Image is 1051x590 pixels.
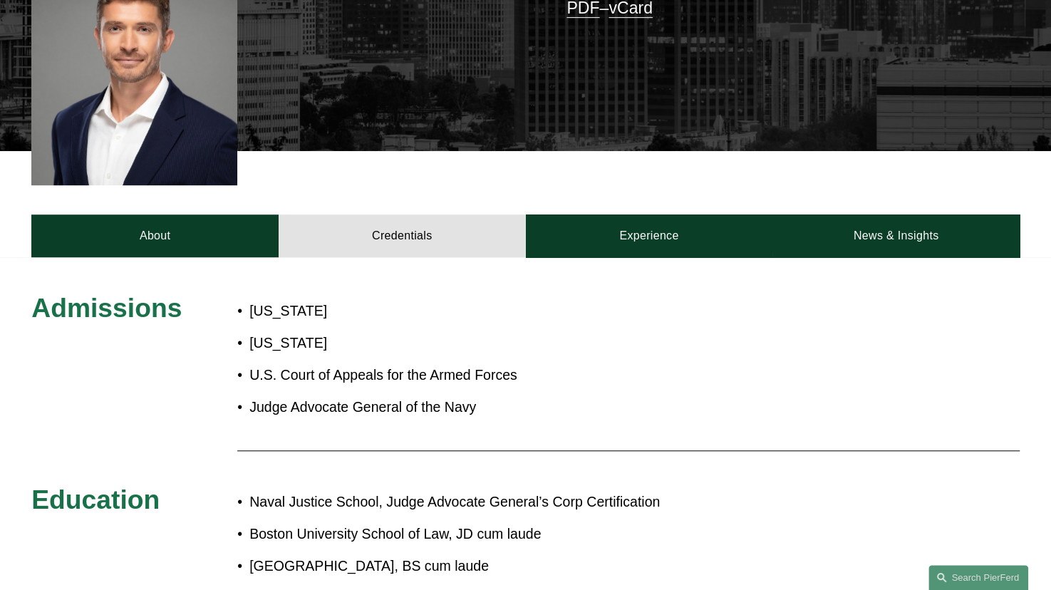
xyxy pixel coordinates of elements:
[249,554,896,579] p: [GEOGRAPHIC_DATA], BS cum laude
[279,214,526,257] a: Credentials
[31,214,279,257] a: About
[31,293,182,323] span: Admissions
[249,522,896,547] p: Boston University School of Law, JD cum laude
[526,214,773,257] a: Experience
[249,490,896,514] p: Naval Justice School, Judge Advocate General’s Corp Certification
[928,565,1028,590] a: Search this site
[249,331,608,356] p: [US_STATE]
[249,299,608,324] p: [US_STATE]
[31,485,160,514] span: Education
[249,363,608,388] p: U.S. Court of Appeals for the Armed Forces
[772,214,1020,257] a: News & Insights
[249,395,608,420] p: Judge Advocate General of the Navy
